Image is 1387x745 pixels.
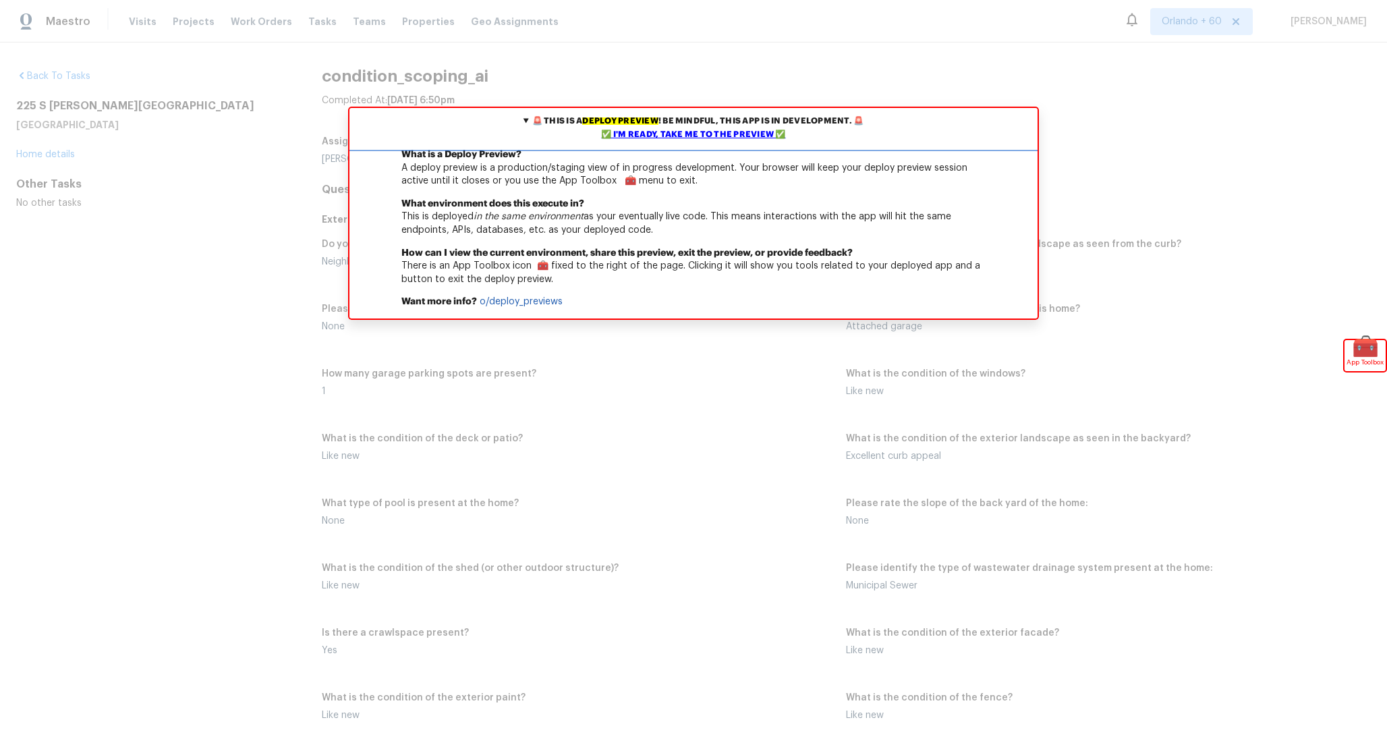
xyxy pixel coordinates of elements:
[322,322,836,331] div: None
[846,322,1360,331] div: Attached garage
[582,117,658,125] mark: deploy preview
[16,118,279,132] h5: [GEOGRAPHIC_DATA]
[173,15,215,28] span: Projects
[1347,356,1384,369] span: App Toolbox
[322,257,836,267] div: Neighbors have poorly maintained properties
[401,297,477,306] b: Want more info?
[387,96,455,105] span: [DATE] 6:50pm
[1285,15,1367,28] span: [PERSON_NAME]
[16,72,90,81] a: Back To Tasks
[322,70,1371,83] h2: condition_scoping_ai
[846,451,1360,461] div: Excellent curb appeal
[846,369,1025,379] h5: What is the condition of the windows?
[322,711,836,720] div: Like new
[308,17,337,26] span: Tasks
[846,516,1360,526] div: None
[322,628,469,638] h5: Is there a crawlspace present?
[1162,15,1222,28] span: Orlando + 60
[322,434,523,443] h5: What is the condition of the deck or patio?
[16,150,75,159] a: Home details
[349,108,1038,148] summary: 🚨 This is adeploy preview! Be mindful, this app is in development. 🚨✅ I'm ready, take me to the p...
[846,434,1191,443] h5: What is the condition of the exterior landscape as seen in the backyard?
[322,563,619,573] h5: What is the condition of the shed (or other outdoor structure)?
[401,248,853,258] b: How can I view the current environment, share this preview, exit the preview, or provide feedback?
[322,155,637,164] div: [PERSON_NAME]
[322,183,1371,196] h4: Questions
[951,155,1266,164] div: [DATE] 5:23pm
[401,150,521,159] b: What is a Deploy Preview?
[16,198,82,208] span: No other tasks
[353,15,386,28] span: Teams
[349,148,1038,198] p: A deploy preview is a production/staging view of in progress development. Your browser will keep ...
[129,15,157,28] span: Visits
[322,646,836,655] div: Yes
[16,177,279,191] div: Other Tasks
[322,213,1371,226] h5: Exterior
[231,15,292,28] span: Work Orders
[474,212,584,221] em: in the same environment
[322,451,836,461] div: Like new
[846,257,1360,267] div: Excellent curb appeal
[322,137,366,146] h5: Assignee
[16,99,279,113] h2: 225 S [PERSON_NAME][GEOGRAPHIC_DATA]
[1344,340,1386,354] span: 🧰
[480,297,563,306] a: o/deploy_previews
[322,240,629,249] h5: Do you notice any of the following in the neighboring properties?
[846,499,1088,508] h5: Please rate the slope of the back yard of the home:
[846,387,1360,396] div: Like new
[846,563,1213,573] h5: Please identify the type of wastewater drainage system present at the home:
[846,693,1013,702] h5: What is the condition of the fence?
[846,646,1360,655] div: Like new
[401,199,584,209] b: What environment does this execute in?
[322,516,836,526] div: None
[322,369,536,379] h5: How many garage parking spots are present?
[322,94,1371,129] div: Completed At:
[846,628,1059,638] h5: What is the condition of the exterior facade?
[402,15,455,28] span: Properties
[322,304,657,314] h5: Please rate the slope of the front yard of the home using the following:
[349,247,1038,296] p: There is an App Toolbox icon 🧰 fixed to the right of the page. Clicking it will show you tools re...
[349,198,1038,247] p: This is deployed as your eventually live code. This means interactions with the app will hit the ...
[471,15,559,28] span: Geo Assignments
[846,711,1360,720] div: Like new
[322,581,836,590] div: Like new
[322,693,526,702] h5: What is the condition of the exterior paint?
[846,581,1360,590] div: Municipal Sewer
[1344,340,1386,371] div: 🧰App Toolbox
[46,15,90,28] span: Maestro
[322,499,519,508] h5: What type of pool is present at the home?
[322,387,836,396] div: 1
[353,128,1034,142] div: ✅ I'm ready, take me to the preview ✅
